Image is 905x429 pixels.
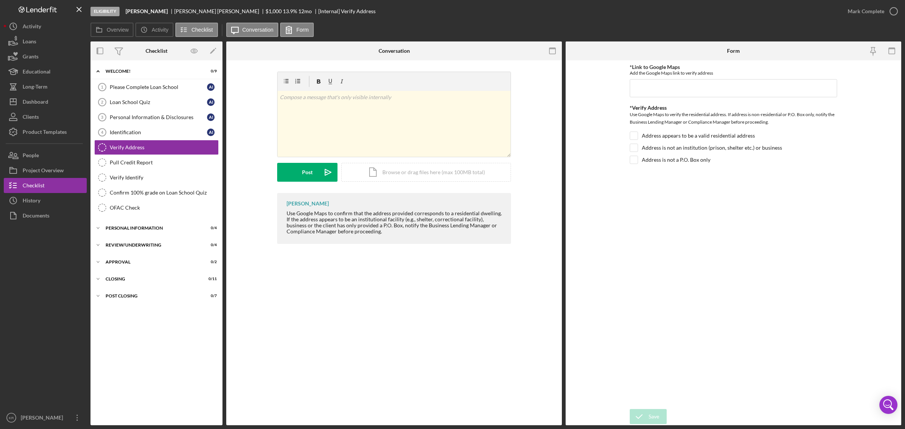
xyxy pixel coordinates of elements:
[110,129,207,135] div: Identification
[106,69,198,74] div: Welcome!
[94,125,219,140] a: 4IdentificationAI
[9,416,14,420] text: KR
[207,113,215,121] div: A I
[175,23,218,37] button: Checklist
[287,201,329,207] div: [PERSON_NAME]
[19,410,68,427] div: [PERSON_NAME]
[23,124,67,141] div: Product Templates
[94,155,219,170] a: Pull Credit Report
[840,4,901,19] button: Mark Complete
[23,208,49,225] div: Documents
[642,132,755,139] label: Address appears to be a valid residential address
[4,410,87,425] button: KR[PERSON_NAME]
[126,8,168,14] b: [PERSON_NAME]
[4,19,87,34] button: Activity
[106,243,198,247] div: Review/Underwriting
[192,27,213,33] label: Checklist
[4,109,87,124] button: Clients
[226,23,279,37] button: Conversation
[207,83,215,91] div: A I
[277,163,337,182] button: Post
[280,23,314,37] button: Form
[4,193,87,208] button: History
[287,210,503,234] div: Use Google Maps to confirm that the address provided corresponds to a residential dwelling. If th...
[4,34,87,49] button: Loans
[23,34,36,51] div: Loans
[152,27,168,33] label: Activity
[110,84,207,90] div: Please Complete Loan School
[110,144,218,150] div: Verify Address
[110,159,218,165] div: Pull Credit Report
[94,140,219,155] a: Verify Address
[318,8,376,14] div: [Internal] Verify Address
[110,205,218,211] div: OFAC Check
[110,175,218,181] div: Verify Identify
[94,185,219,200] a: Confirm 100% grade on Loan School Quiz
[630,409,667,424] button: Save
[101,85,103,89] tspan: 1
[4,49,87,64] button: Grants
[94,170,219,185] a: Verify Identify
[94,80,219,95] a: 1Please Complete Loan SchoolAI
[23,94,48,111] div: Dashboard
[135,23,173,37] button: Activity
[106,260,198,264] div: Approval
[242,27,274,33] label: Conversation
[174,8,265,14] div: [PERSON_NAME] [PERSON_NAME]
[302,163,313,182] div: Post
[4,163,87,178] button: Project Overview
[630,111,837,128] div: Use Google Maps to verify the residential address. If address is non-residential or P.O. Box only...
[642,144,782,152] label: Address is not an institution (prison, shelter etc.) or business
[106,277,198,281] div: Closing
[23,19,41,36] div: Activity
[23,163,64,180] div: Project Overview
[4,208,87,223] button: Documents
[23,79,48,96] div: Long-Term
[4,64,87,79] button: Educational
[94,110,219,125] a: 3Personal Information & DisclosuresAI
[879,396,897,414] div: Open Intercom Messenger
[379,48,410,54] div: Conversation
[23,178,44,195] div: Checklist
[90,23,133,37] button: Overview
[106,294,198,298] div: Post Closing
[207,98,215,106] div: A I
[90,7,120,16] div: Eligibility
[203,294,217,298] div: 0 / 7
[94,200,219,215] a: OFAC Check
[642,156,710,164] label: Address is not a P.O. Box only
[4,148,87,163] button: People
[101,130,104,135] tspan: 4
[23,64,51,81] div: Educational
[265,8,282,14] span: $1,000
[203,243,217,247] div: 0 / 4
[94,95,219,110] a: 2Loan School QuizAI
[203,260,217,264] div: 0 / 2
[727,48,740,54] div: Form
[207,129,215,136] div: A I
[630,105,837,111] div: *Verify Address
[298,8,312,14] div: 12 mo
[283,8,297,14] div: 13.9 %
[110,114,207,120] div: Personal Information & Disclosures
[203,69,217,74] div: 0 / 9
[23,109,39,126] div: Clients
[101,115,103,120] tspan: 3
[203,226,217,230] div: 0 / 4
[146,48,167,54] div: Checklist
[4,124,87,139] button: Product Templates
[630,70,837,76] div: Add the Google Maps link to verify address
[4,178,87,193] button: Checklist
[23,49,38,66] div: Grants
[4,94,87,109] button: Dashboard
